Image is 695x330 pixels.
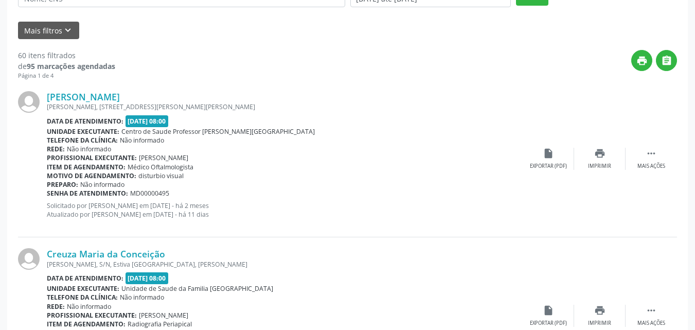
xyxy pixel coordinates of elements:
[128,163,193,171] span: Médico Oftalmologista
[18,72,115,80] div: Página 1 de 4
[530,163,567,170] div: Exportar (PDF)
[128,320,192,328] span: Radiografia Periapical
[27,61,115,71] strong: 95 marcações agendadas
[47,145,65,153] b: Rede:
[120,136,164,145] span: Não informado
[47,117,123,126] b: Data de atendimento:
[637,320,665,327] div: Mais ações
[47,311,137,320] b: Profissional executante:
[80,180,124,189] span: Não informado
[120,293,164,302] span: Não informado
[18,22,79,40] button: Mais filtroskeyboard_arrow_down
[18,248,40,270] img: img
[47,171,136,180] b: Motivo de agendamento:
[130,189,169,198] span: MD00000495
[126,115,169,127] span: [DATE] 08:00
[47,302,65,311] b: Rede:
[47,201,523,219] p: Solicitado por [PERSON_NAME] em [DATE] - há 2 meses Atualizado por [PERSON_NAME] em [DATE] - há 1...
[661,55,672,66] i: 
[47,136,118,145] b: Telefone da clínica:
[47,320,126,328] b: Item de agendamento:
[47,163,126,171] b: Item de agendamento:
[47,260,523,269] div: [PERSON_NAME], S/N, Estiva [GEOGRAPHIC_DATA], [PERSON_NAME]
[594,148,605,159] i: print
[646,305,657,316] i: 
[588,163,611,170] div: Imprimir
[47,284,119,293] b: Unidade executante:
[543,305,554,316] i: insert_drive_file
[47,127,119,136] b: Unidade executante:
[47,180,78,189] b: Preparo:
[47,274,123,283] b: Data de atendimento:
[594,305,605,316] i: print
[530,320,567,327] div: Exportar (PDF)
[139,153,188,162] span: [PERSON_NAME]
[637,163,665,170] div: Mais ações
[62,25,74,36] i: keyboard_arrow_down
[126,272,169,284] span: [DATE] 08:00
[47,248,165,259] a: Creuza Maria da Conceição
[47,153,137,162] b: Profissional executante:
[18,50,115,61] div: 60 itens filtrados
[588,320,611,327] div: Imprimir
[543,148,554,159] i: insert_drive_file
[18,61,115,72] div: de
[139,311,188,320] span: [PERSON_NAME]
[47,102,523,111] div: [PERSON_NAME], [STREET_ADDRESS][PERSON_NAME][PERSON_NAME]
[67,145,111,153] span: Não informado
[47,189,128,198] b: Senha de atendimento:
[121,284,273,293] span: Unidade de Saude da Familia [GEOGRAPHIC_DATA]
[47,91,120,102] a: [PERSON_NAME]
[47,293,118,302] b: Telefone da clínica:
[18,91,40,113] img: img
[636,55,648,66] i: print
[631,50,652,71] button: print
[656,50,677,71] button: 
[121,127,315,136] span: Centro de Saude Professor [PERSON_NAME][GEOGRAPHIC_DATA]
[67,302,111,311] span: Não informado
[138,171,184,180] span: disturbio visual
[646,148,657,159] i: 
